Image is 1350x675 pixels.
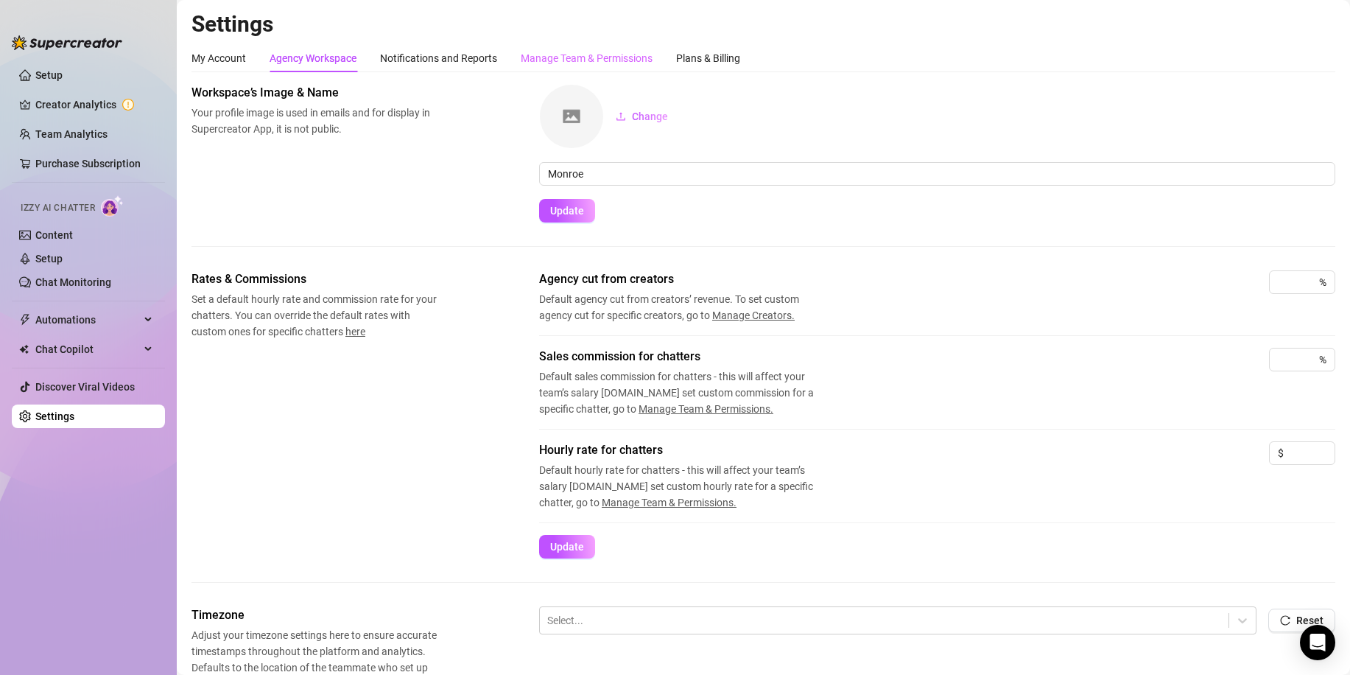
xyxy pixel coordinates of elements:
input: Enter name [539,162,1335,186]
h2: Settings [191,10,1335,38]
button: Update [539,199,595,223]
span: Update [550,205,584,217]
span: Agency cut from creators [539,270,834,288]
span: Chat Copilot [35,337,140,361]
a: Discover Viral Videos [35,381,135,393]
a: Team Analytics [35,128,108,140]
span: Default agency cut from creators’ revenue. To set custom agency cut for specific creators, go to [539,291,834,323]
span: reload [1280,615,1290,626]
span: Reset [1296,615,1323,626]
button: Update [539,535,595,559]
span: Manage Team & Permissions. [602,497,736,508]
button: Change [604,105,680,128]
span: Timezone [191,606,439,624]
a: Content [35,229,73,241]
span: here [345,326,365,337]
span: Default hourly rate for chatters - this will affect your team’s salary [DOMAIN_NAME] set custom h... [539,462,834,511]
span: Change [632,111,668,122]
img: logo-BBDzfeDw.svg [12,35,122,50]
div: My Account [191,50,246,66]
span: Hourly rate for chatters [539,441,834,459]
div: Agency Workspace [270,50,356,66]
span: Manage Creators. [712,309,795,321]
span: Set a default hourly rate and commission rate for your chatters. You can override the default rat... [191,291,439,340]
a: Setup [35,69,63,81]
img: Chat Copilot [19,344,29,354]
span: thunderbolt [19,314,31,326]
span: Default sales commission for chatters - this will affect your team’s salary [DOMAIN_NAME] set cus... [539,368,834,417]
a: Settings [35,410,74,422]
span: Update [550,541,584,553]
span: Sales commission for chatters [539,348,834,366]
span: Manage Team & Permissions. [639,403,773,415]
div: Manage Team & Permissions [521,50,653,66]
div: Plans & Billing [676,50,740,66]
span: upload [616,111,626,122]
a: Purchase Subscription [35,152,153,175]
div: Open Intercom Messenger [1300,625,1335,660]
span: Izzy AI Chatter [21,201,95,215]
div: Notifications and Reports [380,50,497,66]
span: Rates & Commissions [191,270,439,288]
a: Chat Monitoring [35,276,111,288]
a: Creator Analytics exclamation-circle [35,93,153,116]
span: Your profile image is used in emails and for display in Supercreator App, it is not public. [191,105,439,137]
span: Automations [35,308,140,332]
button: Reset [1268,609,1335,632]
a: Setup [35,253,63,265]
img: AI Chatter [101,195,124,217]
img: square-placeholder.png [540,85,603,148]
span: Workspace’s Image & Name [191,84,439,102]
